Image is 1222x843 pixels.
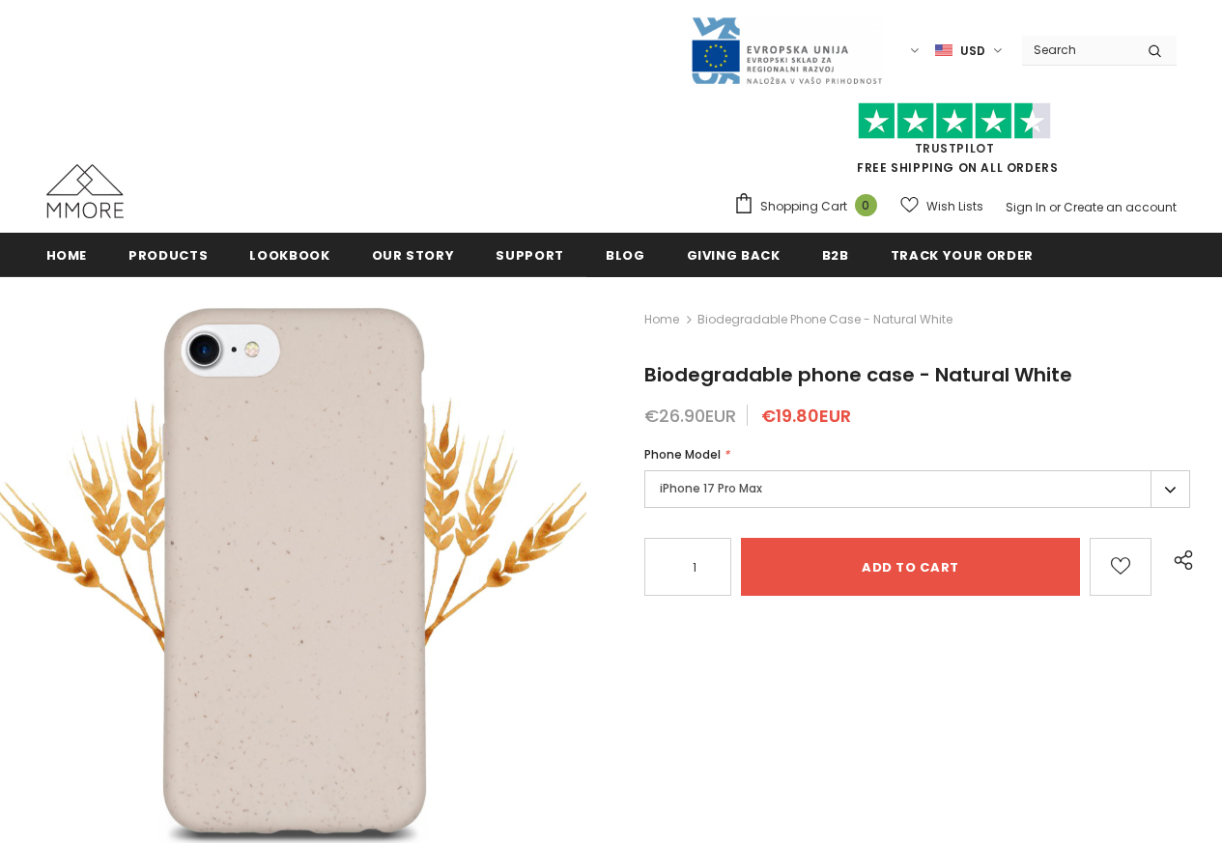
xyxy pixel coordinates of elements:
span: Lookbook [249,246,329,265]
a: B2B [822,233,849,276]
a: Home [46,233,88,276]
a: Giving back [687,233,781,276]
label: iPhone 17 Pro Max [644,470,1190,508]
a: Create an account [1064,199,1177,215]
a: Wish Lists [900,189,983,223]
a: Trustpilot [915,140,995,156]
a: Blog [606,233,645,276]
img: Trust Pilot Stars [858,102,1051,140]
span: Home [46,246,88,265]
img: MMORE Cases [46,164,124,218]
span: €19.80EUR [761,404,851,428]
a: support [496,233,564,276]
span: Biodegradable phone case - Natural White [697,308,952,331]
span: Biodegradable phone case - Natural White [644,361,1072,388]
span: USD [960,42,985,61]
span: Track your order [891,246,1034,265]
a: Products [128,233,208,276]
span: support [496,246,564,265]
input: Add to cart [741,538,1080,596]
span: Wish Lists [926,197,983,216]
span: Giving back [687,246,781,265]
span: Shopping Cart [760,197,847,216]
a: Shopping Cart 0 [733,192,887,221]
a: Lookbook [249,233,329,276]
span: or [1049,199,1061,215]
a: Home [644,308,679,331]
span: FREE SHIPPING ON ALL ORDERS [733,111,1177,176]
span: 0 [855,194,877,216]
a: Track your order [891,233,1034,276]
input: Search Site [1022,36,1133,64]
span: Our Story [372,246,455,265]
img: USD [935,42,952,59]
span: Products [128,246,208,265]
a: Javni Razpis [690,42,883,58]
img: Javni Razpis [690,15,883,86]
span: Phone Model [644,446,721,463]
span: B2B [822,246,849,265]
span: Blog [606,246,645,265]
span: €26.90EUR [644,404,736,428]
a: Our Story [372,233,455,276]
a: Sign In [1006,199,1046,215]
